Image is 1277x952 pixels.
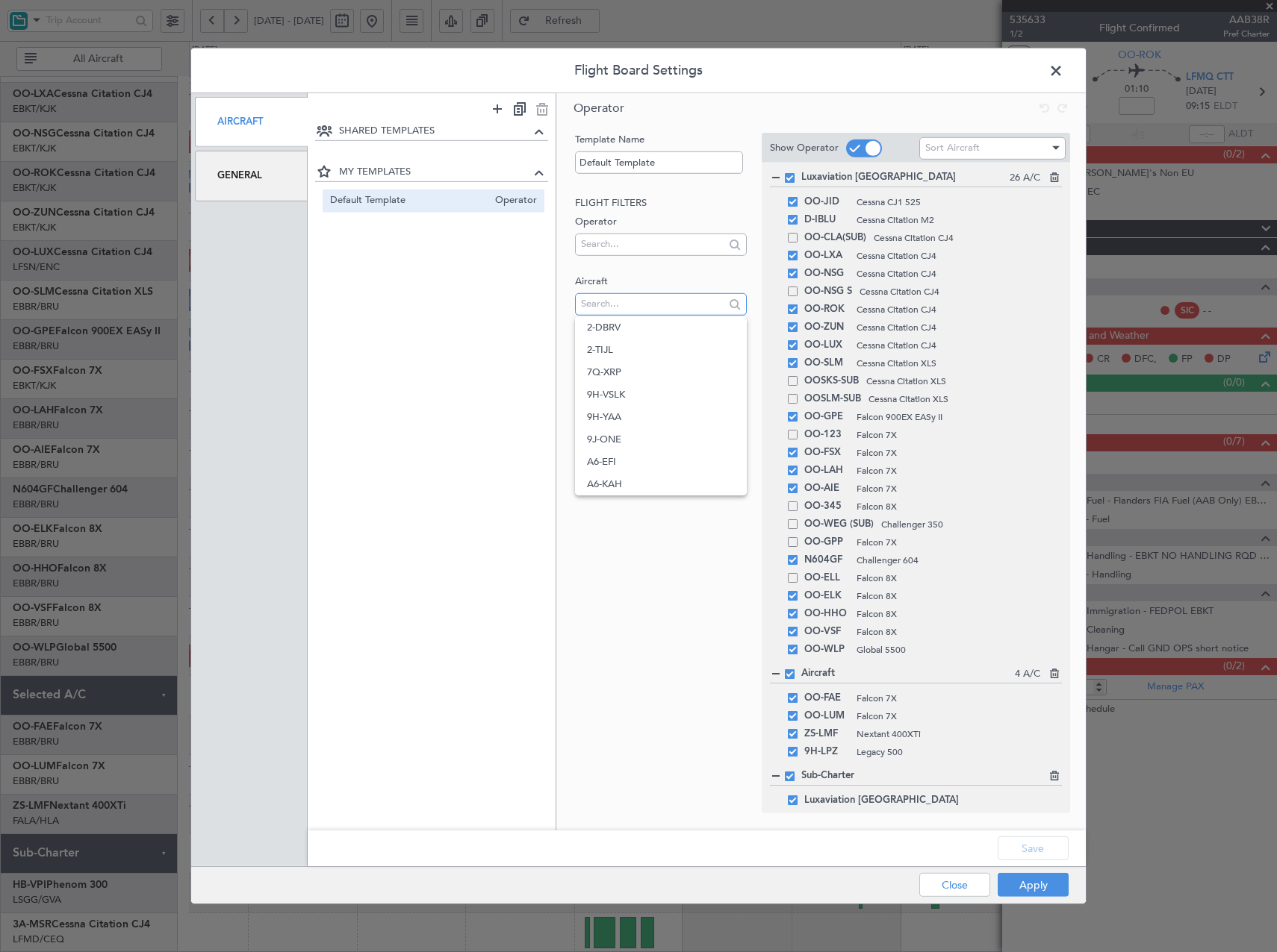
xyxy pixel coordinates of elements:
span: OO-123 [804,426,849,444]
span: Cessna Citation CJ4 [874,231,1062,245]
span: Cessna Citation CJ4 [857,339,1062,352]
span: Cessna Citation XLS [866,375,1062,388]
label: Aircraft [575,275,746,289]
h2: Flight filters [575,195,746,210]
input: Search... [581,233,724,255]
div: Aircraft [195,97,308,147]
span: OO-LXA [804,247,849,265]
span: 9H-YAA [587,406,734,428]
span: Falcon 8X [857,607,1062,621]
span: OO-NSG [804,265,849,283]
span: Falcon 8X [857,571,1062,585]
span: Cessna Citation CJ4 [857,303,1062,316]
span: SHARED TEMPLATES [339,124,531,139]
label: Show Operator [770,141,839,156]
span: OO-345 [804,498,849,516]
span: OO-ZUN [804,319,849,336]
span: OO-ROK [804,301,849,319]
span: Operator [574,100,624,116]
span: OO-WLP [804,641,849,659]
span: Challenger 350 [881,518,1062,531]
span: Cessna Citation XLS [869,392,1062,406]
header: Flight Board Settings [191,48,1086,93]
span: OO-LAH [804,462,849,480]
span: MY TEMPLATES [339,165,531,180]
span: Falcon 8X [857,500,1062,513]
span: Cessna Citation M2 [857,213,1062,227]
button: Close [919,873,990,897]
span: A6-KAH [587,473,734,495]
span: Cessna Citation XLS [857,357,1062,370]
span: Challenger 604 [857,554,1062,567]
input: Search... [581,292,724,315]
span: OO-VSF [804,623,849,641]
label: Template Name [575,133,746,148]
span: OO-NSG S [804,283,852,301]
span: ZS-LMF [804,725,849,743]
span: OO-FSX [804,444,849,462]
span: 9J-ONE [587,428,734,451]
span: A6-EFI [587,451,734,473]
span: Legacy 500 [857,745,1048,759]
span: Falcon 7X [857,428,1062,442]
span: 4 A/C [1015,667,1040,682]
span: OO-LUM [804,707,849,725]
span: Nextant 400XTi [857,727,1048,741]
span: OO-SLM [804,354,849,372]
span: OO-JID [804,193,849,211]
span: Cessna Citation CJ4 [857,321,1062,334]
span: 9H-LPZ [804,743,849,761]
span: OO-WEG (SUB) [804,516,874,533]
span: OOSLM-SUB [804,390,861,408]
span: OO-HHO [804,605,849,623]
span: OO-ELK [804,587,849,605]
span: Sub-Charter [801,768,1040,783]
span: N604GF [804,551,849,569]
span: OO-AIE [804,480,849,498]
span: Aircraft [801,666,1015,681]
span: OO-FAE [804,689,849,707]
span: Global 5500 [857,643,1062,657]
span: 2-TIJL [587,339,734,361]
span: OO-LUX [804,336,849,354]
span: Falcon 7X [857,710,1048,723]
span: Falcon 7X [857,482,1062,495]
span: D-IBLU [804,211,849,229]
span: Default Template [330,192,488,208]
label: Operator [575,215,746,230]
span: Falcon 7X [857,692,1048,705]
span: Falcon 900EX EASy II [857,410,1062,424]
span: Falcon 7X [857,464,1062,477]
span: Luxaviation [GEOGRAPHIC_DATA] [801,170,1010,185]
span: 2-DBRV [587,316,734,339]
span: 7Q-XRP [587,361,734,383]
span: Operator [488,192,537,208]
span: Luxaviation [GEOGRAPHIC_DATA] [804,792,959,809]
button: Apply [998,873,1069,897]
span: Sort Aircraft [925,141,980,154]
span: OOSKS-SUB [804,372,859,390]
span: Falcon 7X [857,536,1062,549]
span: 26 A/C [1010,171,1040,186]
span: Luxaviation [GEOGRAPHIC_DATA] [804,809,959,827]
span: Falcon 7X [857,446,1062,460]
span: Falcon 8X [857,589,1062,603]
span: OO-GPP [804,533,849,551]
span: Cessna Citation CJ4 [857,249,1062,263]
span: Cessna Citation CJ4 [860,285,1062,298]
span: Cessna Citation CJ4 [857,267,1062,281]
span: 9H-VSLK [587,383,734,406]
span: Falcon 8X [857,625,1062,639]
span: OO-CLA(SUB) [804,229,866,247]
div: General [195,151,308,201]
span: OO-ELL [804,569,849,587]
span: Cessna CJ1 525 [857,195,1062,209]
span: OO-GPE [804,408,849,426]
